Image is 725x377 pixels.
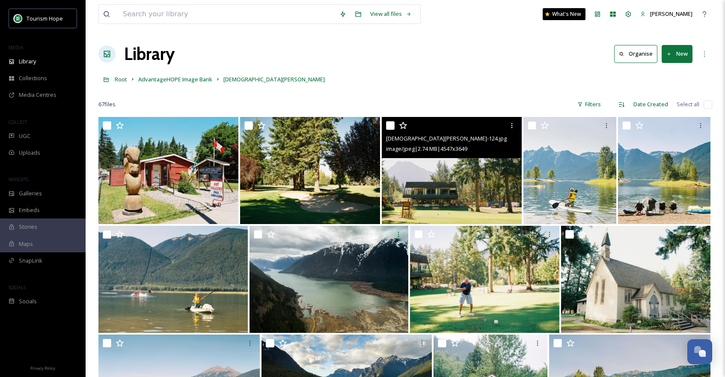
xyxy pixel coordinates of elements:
span: WIDGETS [9,176,28,183]
img: Christian Ward-086.jpg [98,226,248,333]
span: Galleries [19,189,42,197]
button: New [662,45,692,63]
span: MEDIA [9,44,24,51]
span: SOCIALS [9,284,26,290]
span: Collections [19,74,47,82]
span: image/jpeg | 2.74 MB | 4547 x 3649 [386,145,467,153]
span: Select all [677,100,699,108]
span: Library [19,57,36,66]
img: Christian Ward-087.jpg [523,117,616,224]
span: Stories [19,223,37,231]
a: Library [124,41,175,67]
span: Socials [19,297,37,305]
span: 67 file s [98,100,116,108]
img: logo.png [14,14,22,23]
span: Maps [19,240,33,248]
span: Media Centres [19,91,56,99]
span: AdvantageHOPE Image Bank [138,75,212,83]
span: Root [115,75,127,83]
button: Open Chat [687,339,712,364]
span: UGC [19,132,30,140]
span: COLLECT [9,119,27,125]
span: SnapLink [19,257,42,265]
input: Search your library [119,5,335,24]
div: Filters [573,96,605,113]
img: Christian Ward-130.jpg [240,117,380,224]
button: Organise [614,45,657,63]
img: Christian Ward-28.jpg [561,226,710,333]
span: Tourism Hope [27,15,63,22]
a: [PERSON_NAME] [636,6,697,22]
a: Root [115,74,127,84]
a: View all files [366,6,416,22]
span: [DEMOGRAPHIC_DATA][PERSON_NAME] [223,75,325,83]
img: Christian Ward-04 - Ross Lake.jpg [250,226,408,333]
img: Christian Ward-119.jpg [410,226,559,333]
span: Uploads [19,149,40,157]
span: [DEMOGRAPHIC_DATA][PERSON_NAME]-124.jpg [386,135,507,142]
a: What's New [543,8,585,20]
span: Privacy Policy [30,365,55,371]
img: Christian Ward-124.jpg [382,117,522,224]
a: AdvantageHOPE Image Bank [138,74,212,84]
span: [PERSON_NAME] [650,10,692,18]
span: Embeds [19,206,40,214]
a: Organise [614,45,662,63]
div: Date Created [629,96,672,113]
img: Christian Ward-093.jpg [618,117,710,224]
a: Privacy Policy [30,362,55,373]
a: [DEMOGRAPHIC_DATA][PERSON_NAME] [223,74,325,84]
img: Christian Ward-17.jpg [98,117,238,224]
